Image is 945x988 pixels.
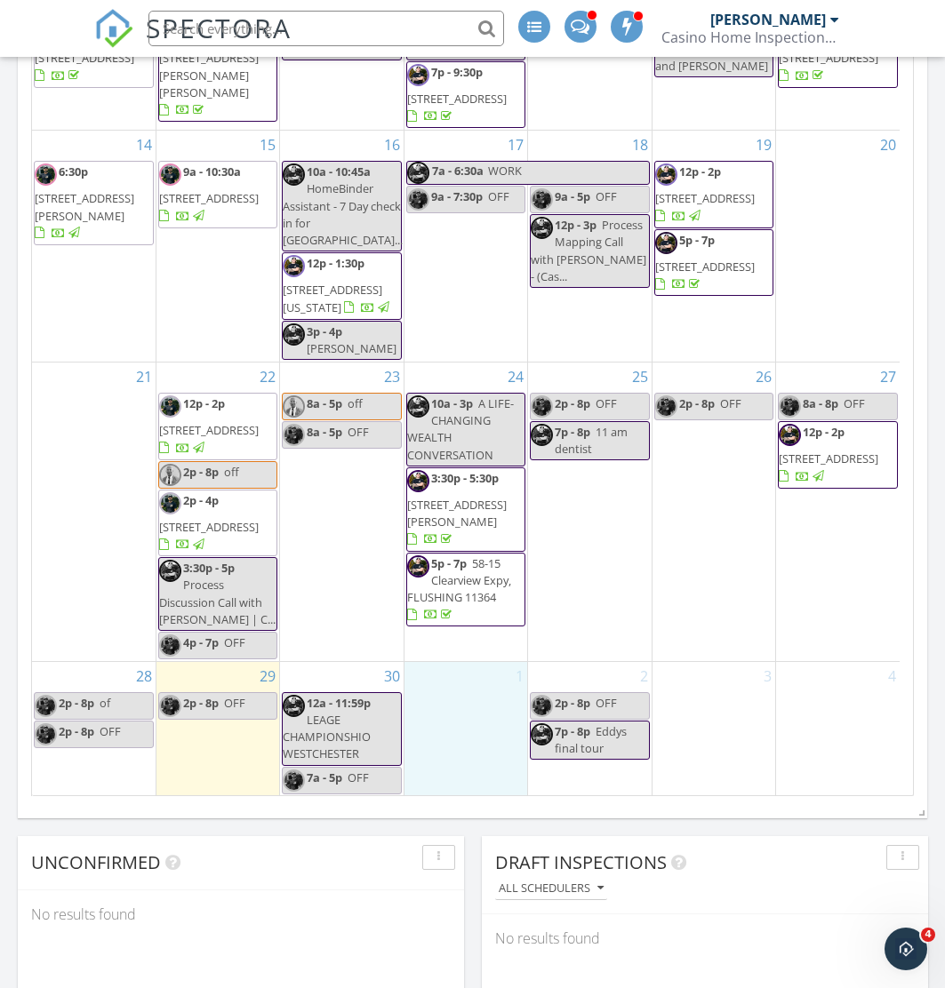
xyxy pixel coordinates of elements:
[504,131,527,159] a: Go to September 17, 2025
[159,695,181,717] img: photo_apr_21_2024__8_27_13_am.jpg
[555,424,628,457] span: 11 am dentist
[158,393,277,460] a: 12p - 2p [STREET_ADDRESS]
[404,661,527,795] td: Go to October 1, 2025
[59,695,94,711] span: 2p - 8p
[59,163,88,179] span: 6:30p
[307,769,342,785] span: 7a - 5p
[307,340,396,356] span: [PERSON_NAME]
[629,363,652,391] a: Go to September 25, 2025
[531,695,553,717] img: photo_apr_21_2024__8_27_13_am.jpg
[652,363,775,662] td: Go to September 26, 2025
[655,40,769,73] span: [PERSON_NAME] and [PERSON_NAME]
[407,395,429,418] img: profile.jpg
[531,217,553,239] img: profile.jpg
[404,363,527,662] td: Go to September 24, 2025
[555,424,590,440] span: 7p - 8p
[803,424,845,440] span: 12p - 2p
[654,161,773,228] a: 12p - 2p [STREET_ADDRESS]
[679,163,721,179] span: 12p - 2p
[283,180,403,248] span: HomeBinder Assistant - 7 Day check in for [GEOGRAPHIC_DATA]...
[307,424,342,440] span: 8a - 5p
[35,163,57,186] img: photo_apr_21_2024__8_27_13_am.jpg
[555,395,590,411] span: 2p - 8p
[159,395,181,418] img: photo_apr_21_2024__8_27_13_am.jpg
[488,163,522,179] span: WORK
[183,395,225,411] span: 12p - 2p
[18,890,464,938] div: No results found
[885,928,927,970] iframe: Intercom live chat
[779,424,801,446] img: profile.jpg
[31,850,161,874] span: Unconfirmed
[528,661,652,795] td: Go to October 2, 2025
[183,492,219,508] span: 2p - 4p
[283,695,305,717] img: profile.jpg
[256,131,279,159] a: Go to September 15, 2025
[406,467,525,552] a: 3:30p - 5:30p [STREET_ADDRESS][PERSON_NAME]
[132,131,156,159] a: Go to September 14, 2025
[596,695,617,711] span: OFF
[407,470,507,547] a: 3:30p - 5:30p [STREET_ADDRESS][PERSON_NAME]
[159,50,259,100] span: [STREET_ADDRESS][PERSON_NAME][PERSON_NAME]
[280,131,404,363] td: Go to September 16, 2025
[555,723,627,756] span: Eddys final tour
[283,395,305,418] img: unnamed.jpg
[555,217,597,233] span: 12p - 3p
[779,395,801,418] img: photo_apr_21_2024__8_27_13_am.jpg
[531,395,553,418] img: photo_apr_21_2024__8_27_13_am.jpg
[778,421,898,489] a: 12p - 2p [STREET_ADDRESS]
[431,395,473,411] span: 10a - 3p
[348,395,363,411] span: off
[156,363,279,662] td: Go to September 22, 2025
[679,232,715,248] span: 5p - 7p
[555,695,590,711] span: 2p - 8p
[159,163,259,223] a: 9a - 10:30a [STREET_ADDRESS]
[655,232,755,291] a: 5p - 7p [STREET_ADDRESS]
[307,323,342,339] span: 3p - 4p
[752,131,775,159] a: Go to September 19, 2025
[596,395,617,411] span: OFF
[776,363,900,662] td: Go to September 27, 2025
[655,163,677,186] img: profile.jpg
[159,634,181,657] img: photo_apr_21_2024__8_27_13_am.jpg
[94,9,133,48] img: The Best Home Inspection Software - Spectora
[637,662,652,690] a: Go to October 2, 2025
[35,695,57,717] img: photo_apr_21_2024__8_27_13_am.jpg
[35,50,134,66] span: [STREET_ADDRESS]
[504,363,527,391] a: Go to September 24, 2025
[183,560,235,576] span: 3:30p - 5p
[407,64,507,123] a: 7p - 9:30p [STREET_ADDRESS]
[431,188,483,204] span: 9a - 7:30p
[488,188,509,204] span: OFF
[32,661,156,795] td: Go to September 28, 2025
[877,131,900,159] a: Go to September 20, 2025
[720,395,741,411] span: OFF
[183,464,219,480] span: 2p - 8p
[224,634,245,650] span: OFF
[596,188,617,204] span: OFF
[654,229,773,297] a: 5p - 7p [STREET_ADDRESS]
[779,450,878,466] span: [STREET_ADDRESS]
[158,490,277,557] a: 2p - 4p [STREET_ADDRESS]
[528,363,652,662] td: Go to September 25, 2025
[482,914,928,962] div: No results found
[32,363,156,662] td: Go to September 21, 2025
[280,661,404,795] td: Go to September 30, 2025
[148,11,504,46] input: Search everything...
[531,723,553,745] img: profile.jpg
[34,161,154,245] a: 6:30p [STREET_ADDRESS][PERSON_NAME]
[132,363,156,391] a: Go to September 21, 2025
[158,161,277,228] a: 9a - 10:30a [STREET_ADDRESS]
[35,163,134,241] a: 6:30p [STREET_ADDRESS][PERSON_NAME]
[531,217,646,284] span: Process Mapping Call with [PERSON_NAME] - (Cas...
[183,634,219,650] span: 4p - 7p
[652,661,775,795] td: Go to October 3, 2025
[224,464,239,480] span: off
[407,555,511,623] a: 5p - 7p 58-15 Clearview Expy, FLUSHING 11364
[877,363,900,391] a: Go to September 27, 2025
[531,188,553,211] img: photo_apr_21_2024__8_27_13_am.jpg
[256,363,279,391] a: Go to September 22, 2025
[307,255,364,271] span: 12p - 1:30p
[407,555,511,605] span: 58-15 Clearview Expy, FLUSHING 11364
[32,131,156,363] td: Go to September 14, 2025
[431,162,485,184] span: 7a - 6:30a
